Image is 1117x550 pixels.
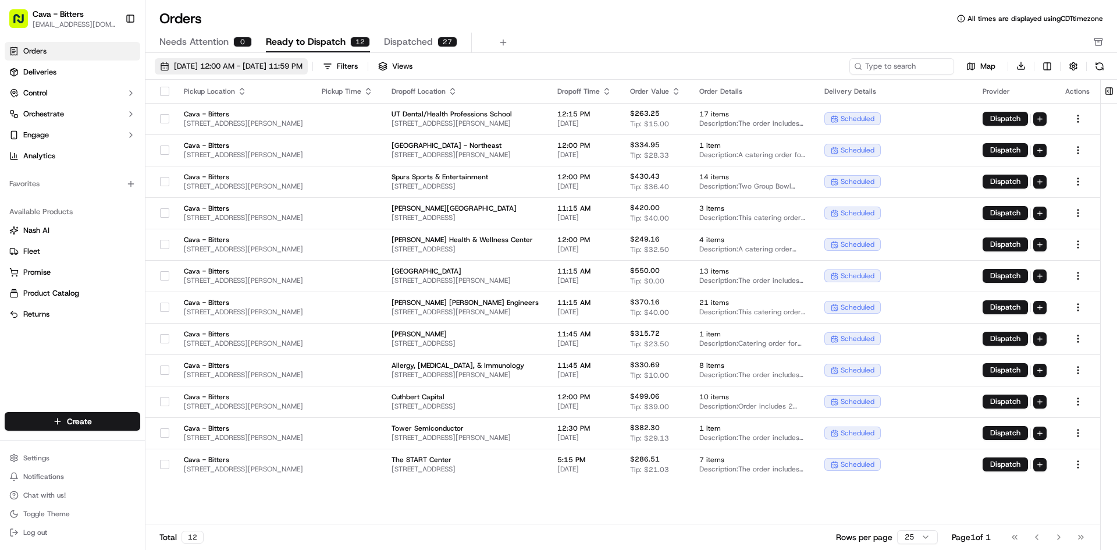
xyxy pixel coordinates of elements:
span: scheduled [841,114,874,123]
span: Cava - Bitters [184,329,303,339]
span: Description: The order includes assorted dips and chips, chicken and rice, steak and harissa, blo... [699,433,806,442]
span: Create [67,416,92,427]
span: Cava - Bitters [184,172,303,182]
span: Notifications [23,472,64,481]
button: Dispatch [983,237,1028,251]
button: [EMAIL_ADDRESS][DOMAIN_NAME] [33,20,116,29]
span: 4 items [699,235,806,244]
img: Nash [12,12,35,35]
span: $263.25 [630,109,660,118]
div: 12 [182,531,204,544]
span: [PERSON_NAME] [PERSON_NAME] Engineers [392,298,539,307]
span: [STREET_ADDRESS] [392,402,539,411]
span: $315.72 [630,329,660,338]
p: Welcome 👋 [12,47,212,65]
span: Tip: $40.00 [630,214,669,223]
span: Returns [23,309,49,320]
button: See all [180,149,212,163]
span: [DATE] [557,150,611,159]
button: Create [5,412,140,431]
span: Tip: $0.00 [630,276,664,286]
span: [DATE] [557,119,611,128]
span: Tip: $36.40 [630,182,669,191]
div: Favorites [5,175,140,193]
span: [STREET_ADDRESS][PERSON_NAME] [392,370,539,379]
span: scheduled [841,208,874,218]
img: 8571987876998_91fb9ceb93ad5c398215_72.jpg [24,111,45,132]
span: scheduled [841,334,874,343]
button: Nash AI [5,221,140,240]
button: Control [5,84,140,102]
span: Nash AI [23,225,49,236]
div: Order Value [630,87,681,96]
span: [DATE] [557,339,611,348]
button: Chat with us! [5,487,140,503]
span: 11:15 AM [557,298,611,307]
span: Dispatched [384,35,433,49]
span: 7 items [699,455,806,464]
span: $499.06 [630,392,660,401]
a: Product Catalog [9,288,136,299]
span: Cava - Bitters [184,424,303,433]
span: Product Catalog [23,288,79,299]
span: Cava - Bitters [184,392,303,402]
span: Cava - Bitters [184,267,303,276]
span: scheduled [841,240,874,249]
span: [STREET_ADDRESS][PERSON_NAME] [184,150,303,159]
span: Log out [23,528,47,537]
span: 11:15 AM [557,267,611,276]
button: Dispatch [983,112,1028,126]
span: Tip: $15.00 [630,119,669,129]
span: Map [980,61,995,72]
div: Total [159,531,204,544]
span: Tip: $40.00 [630,308,669,317]
span: Cava - Bitters [184,235,303,244]
span: Toggle Theme [23,509,70,519]
span: Description: A catering order for 30 people, featuring a Group Bowl Bar with Falafel, various ric... [699,150,806,159]
button: Refresh [1091,58,1108,74]
a: Analytics [5,147,140,165]
span: Allergy, [MEDICAL_DATA], & Immunology [392,361,539,370]
span: scheduled [841,366,874,375]
span: [PERSON_NAME] [392,329,539,339]
div: Pickup Time [322,87,373,96]
button: Engage [5,126,140,144]
span: $430.43 [630,172,660,181]
a: Powered byPylon [82,288,141,297]
span: Description: A catering order including a Group Bowl Bar with grilled chicken, brown rice, superg... [699,244,806,254]
span: Fleet [23,246,40,257]
button: Cava - Bitters [33,8,84,20]
span: $334.95 [630,140,660,150]
span: Tip: $28.33 [630,151,669,160]
button: Notifications [5,469,140,485]
span: [DATE] [557,370,611,379]
button: Dispatch [983,206,1028,220]
span: UT Dental/Health Professions School [392,109,539,119]
span: Deliveries [23,67,56,77]
span: [STREET_ADDRESS][PERSON_NAME] [184,464,303,474]
div: 💻 [98,261,108,271]
span: 1 item [699,424,806,433]
button: Cava - Bitters[EMAIL_ADDRESS][DOMAIN_NAME] [5,5,120,33]
span: Needs Attention [159,35,229,49]
span: Cava Bitters [36,180,79,190]
span: Orchestrate [23,109,64,119]
div: Pickup Location [184,87,303,96]
span: 13 items [699,267,806,276]
span: [STREET_ADDRESS][PERSON_NAME] [184,244,303,254]
button: Fleet [5,242,140,261]
span: [PERSON_NAME] Health & Wellness Center [392,235,539,244]
div: Order Details [699,87,806,96]
button: Filters [318,58,363,74]
button: Dispatch [983,332,1028,346]
a: Nash AI [9,225,136,236]
span: [GEOGRAPHIC_DATA] - Northeast [392,141,539,150]
span: [STREET_ADDRESS] [392,464,539,474]
span: scheduled [841,177,874,186]
span: Tip: $10.00 [630,371,669,380]
span: [STREET_ADDRESS][PERSON_NAME] [184,370,303,379]
div: We're available if you need us! [52,123,160,132]
span: [STREET_ADDRESS][PERSON_NAME] [184,182,303,191]
span: [STREET_ADDRESS][PERSON_NAME] [184,119,303,128]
